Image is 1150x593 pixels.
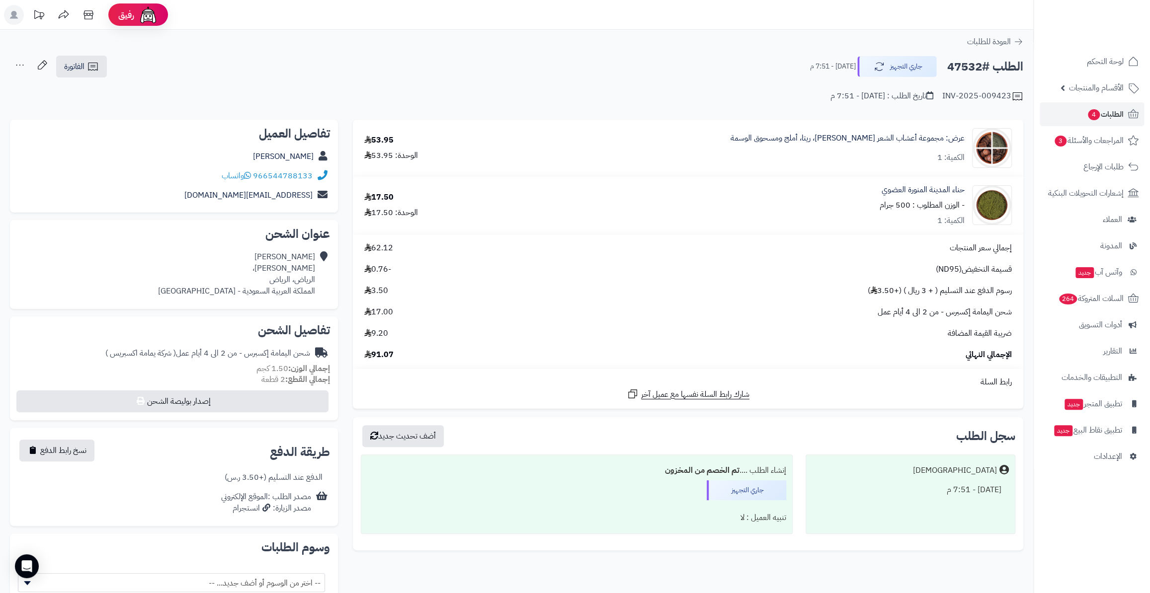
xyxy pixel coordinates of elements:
span: العملاء [1103,213,1122,226]
div: تاريخ الطلب : [DATE] - 7:51 م [830,90,933,102]
a: الإعدادات [1040,445,1144,468]
small: [DATE] - 7:51 م [810,62,856,72]
a: طلبات الإرجاع [1040,155,1144,179]
button: نسخ رابط الدفع [19,440,94,461]
span: -- اختر من الوسوم أو أضف جديد... -- [18,574,325,593]
strong: إجمالي القطع: [285,373,330,385]
span: 17.00 [364,306,393,318]
button: جاري التجهيز [857,56,937,77]
h3: سجل الطلب [956,430,1015,442]
div: [DATE] - 7:51 م [812,480,1009,500]
h2: طريقة الدفع [270,446,330,458]
span: التطبيقات والخدمات [1062,371,1122,384]
div: الكمية: 1 [937,215,965,226]
span: وآتس آب [1074,265,1122,279]
a: التطبيقات والخدمات [1040,366,1144,389]
div: الوحدة: 53.95 [364,150,418,161]
div: الوحدة: 17.50 [364,207,418,219]
a: حناء المدينة المنورة العضوي [882,184,965,196]
h2: عنوان الشحن [18,228,330,240]
span: نسخ رابط الدفع [40,445,86,456]
span: جديد [1075,267,1094,278]
span: 91.07 [364,349,394,361]
span: إجمالي سعر المنتجات [950,242,1012,254]
span: التقارير [1103,344,1122,358]
span: ( شركة يمامة اكسبريس ) [105,347,176,359]
span: إشعارات التحويلات البنكية [1048,186,1124,200]
span: لوحة التحكم [1087,55,1124,69]
div: إنشاء الطلب .... [367,461,786,480]
span: المدونة [1100,239,1122,253]
h2: تفاصيل العميل [18,128,330,140]
a: تطبيق المتجرجديد [1040,392,1144,416]
a: 966544788133 [253,170,313,182]
span: 9.20 [364,328,388,339]
span: جديد [1065,399,1083,410]
img: 1689399858-Henna%20Organic-90x90.jpg [973,185,1011,225]
a: وآتس آبجديد [1040,260,1144,284]
a: المدونة [1040,234,1144,258]
small: - الوزن المطلوب : 500 جرام [880,199,965,211]
a: إشعارات التحويلات البنكية [1040,181,1144,205]
div: 53.95 [364,135,394,146]
div: مصدر الزيارة: انستجرام [221,503,311,514]
div: [DEMOGRAPHIC_DATA] [913,465,997,476]
button: إصدار بوليصة الشحن [16,390,329,412]
a: عرض: مجموعة أعشاب الشعر [PERSON_NAME]، ريتا، أملج ومسحوق الوسمة [731,133,965,144]
span: جديد [1054,425,1072,436]
a: [PERSON_NAME] [253,150,314,162]
span: قسيمة التخفيض(ND95) [936,264,1012,275]
div: مصدر الطلب :الموقع الإلكتروني [221,491,311,514]
div: INV-2025-009423 [942,90,1023,102]
div: Open Intercom Messenger [15,554,39,578]
div: تنبيه العميل : لا [367,508,786,527]
span: -- اختر من الوسوم أو أضف جديد... -- [18,573,325,592]
a: الفاتورة [56,56,107,77]
small: 2 قطعة [261,373,330,385]
img: 1660293332-Hair%20Herbs%20Bundle-90x90.jpg [973,128,1011,168]
span: شارك رابط السلة نفسها مع عميل آخر [641,389,749,400]
div: 17.50 [364,192,394,203]
span: الطلبات [1087,107,1124,121]
span: رسوم الدفع عند التسليم ( + 3 ريال ) (+3.50 ) [868,285,1012,296]
div: الكمية: 1 [937,152,965,163]
span: شحن اليمامة إكسبرس - من 2 الى 4 أيام عمل [878,306,1012,318]
a: لوحة التحكم [1040,50,1144,74]
div: الدفع عند التسليم (+3.50 ر.س) [225,472,323,483]
a: تطبيق نقاط البيعجديد [1040,418,1144,442]
div: [PERSON_NAME] [PERSON_NAME]، الرياض، الرياض المملكة العربية السعودية - [GEOGRAPHIC_DATA] [158,251,315,296]
a: واتساب [222,170,251,182]
a: تحديثات المنصة [26,5,51,27]
strong: إجمالي الوزن: [288,363,330,374]
span: العودة للطلبات [967,36,1011,48]
span: تطبيق نقاط البيع [1053,423,1122,437]
span: ضريبة القيمة المضافة [948,328,1012,339]
a: العملاء [1040,208,1144,231]
h2: تفاصيل الشحن [18,324,330,336]
div: شحن اليمامة إكسبرس - من 2 الى 4 أيام عمل [105,348,310,359]
a: شارك رابط السلة نفسها مع عميل آخر [627,388,749,400]
span: طلبات الإرجاع [1083,160,1124,174]
span: تطبيق المتجر [1064,397,1122,411]
button: أضف تحديث جديد [362,425,444,447]
span: الأقسام والمنتجات [1069,81,1124,95]
span: 4 [1088,109,1100,120]
img: ai-face.png [138,5,158,25]
a: السلات المتروكة264 [1040,287,1144,310]
b: تم الخصم من المخزون [665,464,739,476]
div: رابط السلة [357,376,1019,388]
span: -0.76 [364,264,391,275]
a: التقارير [1040,339,1144,363]
h2: وسوم الطلبات [18,541,330,553]
span: رفيق [118,9,134,21]
span: الإعدادات [1094,449,1122,463]
span: السلات المتروكة [1058,292,1124,305]
span: الفاتورة [64,61,84,73]
small: 1.50 كجم [256,363,330,374]
span: 264 [1059,294,1077,304]
div: جاري التجهيز [707,480,786,500]
a: [EMAIL_ADDRESS][DOMAIN_NAME] [184,189,313,201]
a: المراجعات والأسئلة3 [1040,129,1144,152]
a: العودة للطلبات [967,36,1023,48]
